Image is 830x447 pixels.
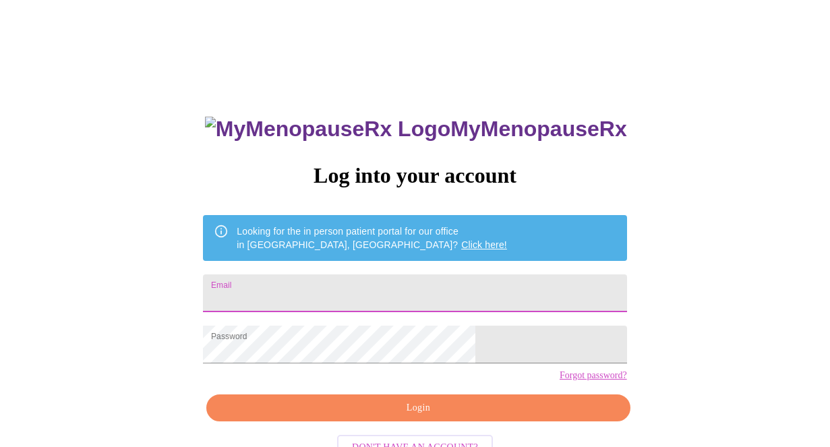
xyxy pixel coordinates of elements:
[206,394,630,422] button: Login
[203,163,626,188] h3: Log into your account
[205,117,627,142] h3: MyMenopauseRx
[461,239,507,250] a: Click here!
[205,117,450,142] img: MyMenopauseRx Logo
[560,370,627,381] a: Forgot password?
[237,219,507,257] div: Looking for the in person patient portal for our office in [GEOGRAPHIC_DATA], [GEOGRAPHIC_DATA]?
[222,400,614,417] span: Login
